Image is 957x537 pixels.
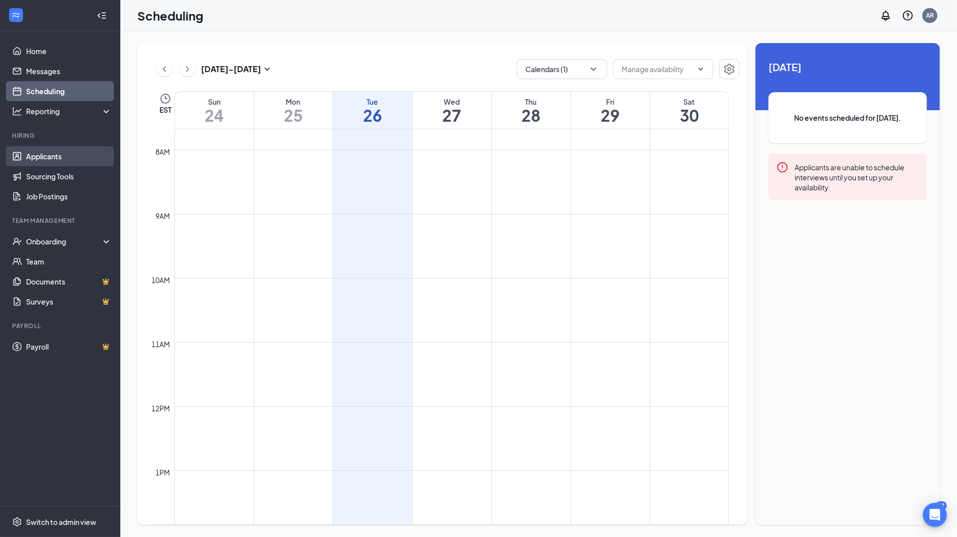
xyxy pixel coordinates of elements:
[795,161,919,192] div: Applicants are unable to schedule interviews until you set up your availability.
[880,10,892,22] svg: Notifications
[26,41,112,61] a: Home
[650,107,729,124] h1: 30
[650,97,729,107] div: Sat
[150,339,172,350] div: 11am
[159,63,169,75] svg: ChevronLeft
[137,7,204,24] h1: Scheduling
[517,59,607,79] button: Calendars (1)ChevronDown
[333,92,412,129] a: August 26, 2025
[254,107,333,124] h1: 25
[26,337,112,357] a: PayrollCrown
[12,517,22,527] svg: Settings
[254,97,333,107] div: Mon
[154,210,172,221] div: 9am
[12,106,22,116] svg: Analysis
[154,467,172,478] div: 1pm
[413,92,491,129] a: August 27, 2025
[589,64,599,74] svg: ChevronDown
[154,146,172,157] div: 8am
[12,236,22,246] svg: UserCheck
[26,251,112,272] a: Team
[12,216,110,225] div: Team Management
[719,59,739,79] button: Settings
[697,65,705,73] svg: ChevronDown
[159,105,171,115] span: EST
[571,107,650,124] h1: 29
[26,61,112,81] a: Messages
[723,63,735,75] svg: Settings
[12,322,110,330] div: Payroll
[936,501,947,510] div: 12
[97,11,107,21] svg: Collapse
[769,59,927,75] span: [DATE]
[650,92,729,129] a: August 30, 2025
[413,97,491,107] div: Wed
[182,63,193,75] svg: ChevronRight
[261,63,273,75] svg: SmallChevronDown
[26,146,112,166] a: Applicants
[413,107,491,124] h1: 27
[26,292,112,312] a: SurveysCrown
[902,10,914,22] svg: QuestionInfo
[201,64,261,75] h3: [DATE] - [DATE]
[175,92,254,129] a: August 24, 2025
[12,131,110,140] div: Hiring
[923,503,947,527] div: Open Intercom Messenger
[26,186,112,206] a: Job Postings
[26,272,112,292] a: DocumentsCrown
[157,62,172,77] button: ChevronLeft
[777,161,789,173] svg: Error
[26,106,112,116] div: Reporting
[26,166,112,186] a: Sourcing Tools
[622,64,693,75] input: Manage availability
[571,92,650,129] a: August 29, 2025
[333,97,412,107] div: Tue
[150,403,172,414] div: 12pm
[26,81,112,101] a: Scheduling
[789,112,907,123] span: No events scheduled for [DATE].
[492,92,570,129] a: August 28, 2025
[492,97,570,107] div: Thu
[333,107,412,124] h1: 26
[26,517,96,527] div: Switch to admin view
[11,10,21,20] svg: WorkstreamLogo
[926,11,934,20] div: AR
[571,97,650,107] div: Fri
[150,275,172,286] div: 10am
[159,93,171,105] svg: Clock
[26,236,103,246] div: Onboarding
[175,97,254,107] div: Sun
[492,107,570,124] h1: 28
[175,107,254,124] h1: 24
[180,62,195,77] button: ChevronRight
[254,92,333,129] a: August 25, 2025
